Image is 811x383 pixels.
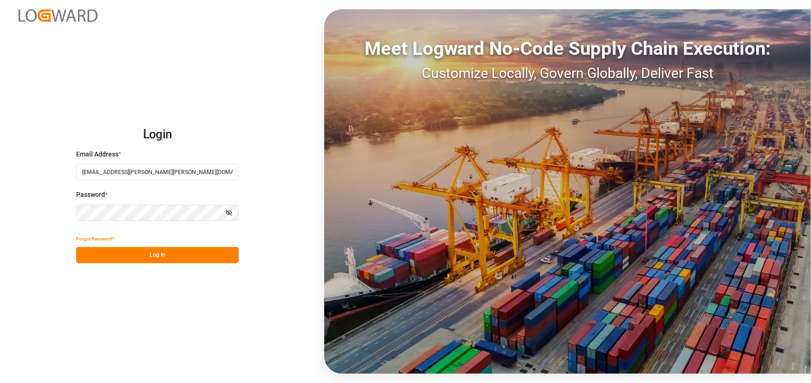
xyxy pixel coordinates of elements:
img: Logward_new_orange.png [19,9,98,22]
div: Meet Logward No-Code Supply Chain Execution: [324,35,811,63]
div: Customize Locally, Govern Globally, Deliver Fast [324,63,811,84]
span: Email Address [76,149,118,159]
input: Enter your email [76,164,239,180]
button: Forgot Password? [76,231,114,247]
button: Log In [76,247,239,263]
span: Password [76,190,105,200]
h2: Login [76,120,239,149]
